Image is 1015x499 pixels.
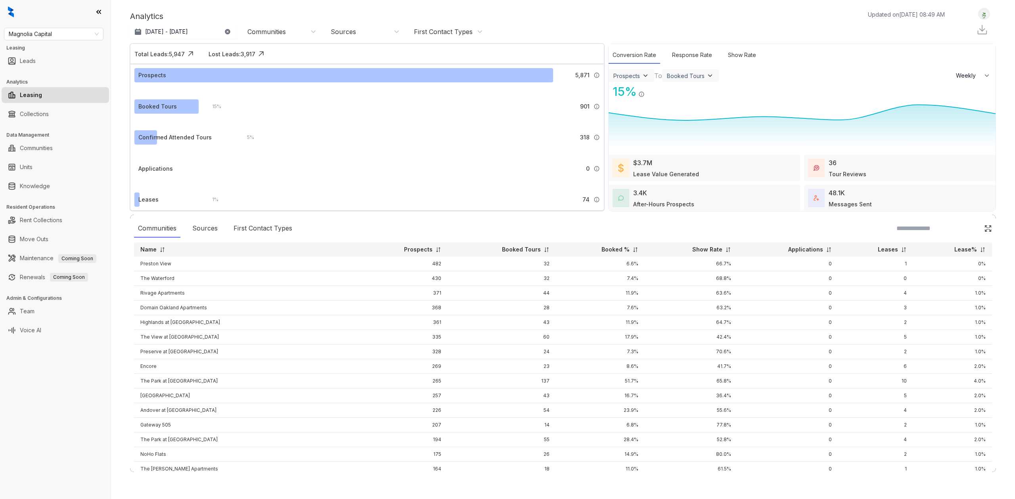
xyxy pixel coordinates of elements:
[20,159,33,175] a: Units
[913,432,992,447] td: 2.0%
[134,286,358,301] td: Rivage Apartments
[737,403,839,418] td: 0
[645,389,737,403] td: 36.4%
[130,10,163,22] p: Analytics
[645,330,737,345] td: 42.4%
[645,84,657,96] img: Click Icon
[645,301,737,315] td: 63.2%
[737,359,839,374] td: 0
[645,418,737,432] td: 77.8%
[654,71,662,80] div: To
[692,246,722,253] p: Show Rate
[913,447,992,462] td: 1.0%
[737,345,839,359] td: 0
[878,246,898,253] p: Leases
[20,140,53,156] a: Communities
[737,257,839,271] td: 0
[737,286,839,301] td: 0
[358,315,448,330] td: 361
[838,374,913,389] td: 10
[134,257,358,271] td: Preston View
[414,27,473,36] div: First Contact Types
[2,140,109,156] li: Communities
[209,50,255,58] div: Lost Leads: 3,917
[645,345,737,359] td: 70.6%
[20,178,50,194] a: Knowledge
[913,301,992,315] td: 1.0%
[913,271,992,286] td: 0%
[633,170,699,178] div: Lease Value Generated
[134,50,185,58] div: Total Leads: 5,947
[638,91,645,97] img: Info
[556,345,645,359] td: 7.3%
[868,10,945,19] p: Updated on [DATE] 08:49 AM
[913,374,992,389] td: 4.0%
[358,462,448,476] td: 164
[204,195,218,204] div: 1 %
[20,106,49,122] a: Collections
[788,246,823,253] p: Applications
[358,403,448,418] td: 226
[9,28,99,40] span: Magnolia Capital
[556,271,645,286] td: 7.4%
[448,286,556,301] td: 44
[594,72,600,78] img: Info
[358,345,448,359] td: 328
[556,330,645,345] td: 17.9%
[2,250,109,266] li: Maintenance
[913,315,992,330] td: 1.0%
[140,246,157,253] p: Name
[6,44,111,51] h3: Leasing
[984,225,992,232] img: Click Icon
[594,134,600,141] img: Info
[838,301,913,315] td: 3
[134,418,358,432] td: Gateway 505
[645,359,737,374] td: 41.7%
[358,432,448,447] td: 194
[954,246,977,253] p: Lease%
[134,389,358,403] td: [GEOGRAPHIC_DATA]
[632,247,638,253] img: sorting
[737,447,839,462] td: 0
[138,195,159,204] div: Leases
[556,315,645,330] td: 11.9%
[556,418,645,432] td: 6.8%
[737,271,839,286] td: 0
[331,27,356,36] div: Sources
[901,247,907,253] img: sorting
[448,345,556,359] td: 24
[556,301,645,315] td: 7.6%
[138,71,166,80] div: Prospects
[976,24,988,36] img: Download
[556,462,645,476] td: 11.0%
[358,374,448,389] td: 265
[556,432,645,447] td: 28.4%
[829,170,866,178] div: Tour Reviews
[913,403,992,418] td: 2.0%
[138,133,212,142] div: Confirmed Attended Tours
[358,286,448,301] td: 371
[829,158,837,168] div: 36
[645,374,737,389] td: 65.8%
[2,303,109,319] li: Team
[838,271,913,286] td: 0
[239,133,254,142] div: 5 %
[645,403,737,418] td: 55.6%
[826,247,832,253] img: sorting
[829,188,845,198] div: 48.1K
[645,286,737,301] td: 63.6%
[601,246,630,253] p: Booked %
[58,254,96,263] span: Coming Soon
[204,102,221,111] div: 15 %
[838,403,913,418] td: 4
[134,403,358,418] td: Andover at [GEOGRAPHIC_DATA]
[544,247,550,253] img: sorting
[448,257,556,271] td: 32
[913,359,992,374] td: 2.0%
[633,158,652,168] div: $3.7M
[20,269,88,285] a: RenewalsComing Soon
[6,78,111,86] h3: Analytics
[737,432,839,447] td: 0
[50,273,88,282] span: Coming Soon
[556,447,645,462] td: 14.9%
